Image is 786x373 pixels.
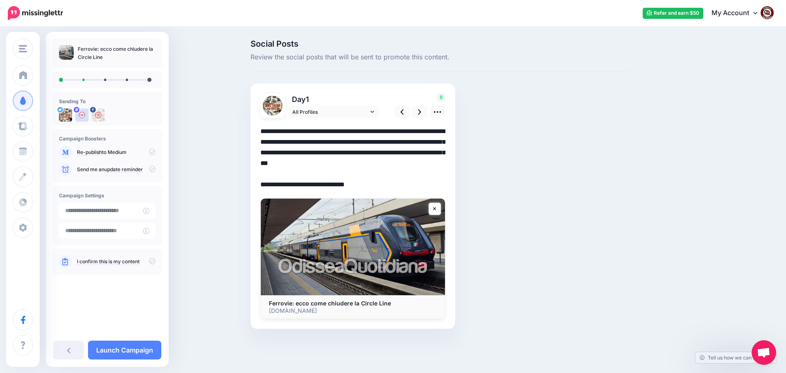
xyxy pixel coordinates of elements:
img: Missinglettr [8,6,63,20]
a: My Account [703,3,774,23]
span: 1 [306,95,309,104]
a: Tell us how we can improve [696,352,776,363]
h4: Sending To [59,98,156,104]
img: uTTNWBrh-84924.jpeg [263,96,282,115]
img: c2137f38d0c3932148ae78222def0bfa_thumb.jpg [59,45,74,60]
b: Ferrovie: ecco come chiudere la Circle Line [269,300,391,307]
span: 8 [437,93,445,102]
a: Refer and earn $50 [643,8,703,19]
img: user_default_image.png [75,109,88,122]
h4: Campaign Boosters [59,136,156,142]
img: uTTNWBrh-84924.jpeg [59,109,72,122]
img: Ferrovie: ecco come chiudere la Circle Line [261,199,445,295]
a: update reminder [104,166,143,173]
p: Ferrovie: ecco come chiudere la Circle Line [78,45,156,61]
img: menu.png [19,45,27,52]
div: Aprire la chat [752,340,776,365]
a: Re-publish [77,149,102,156]
h4: Campaign Settings [59,192,156,199]
p: [DOMAIN_NAME] [269,307,437,314]
p: to Medium [77,149,156,156]
span: All Profiles [292,108,368,116]
a: I confirm this is my content [77,258,140,265]
p: Send me an [77,166,156,173]
a: All Profiles [288,106,378,118]
p: Day [288,93,379,105]
span: Social Posts [251,40,630,48]
img: 463453305_2684324355074873_6393692129472495966_n-bsa154739.jpg [92,109,105,122]
span: Review the social posts that will be sent to promote this content. [251,52,630,63]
